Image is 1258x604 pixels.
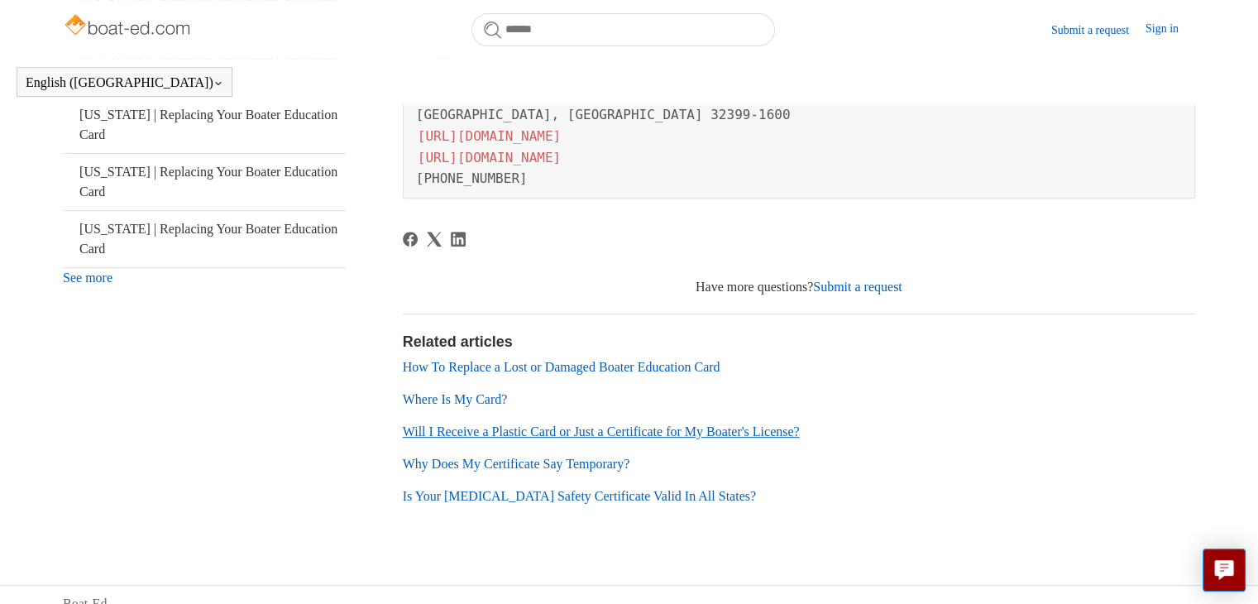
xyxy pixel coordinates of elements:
a: Submit a request [813,280,902,294]
input: Search [471,13,775,46]
a: Submit a request [1051,22,1146,39]
a: [US_STATE] | Replacing Your Boater Education Card [63,97,346,153]
a: [US_STATE] | Replacing Your Boater Education Card [63,154,346,210]
a: [URL][DOMAIN_NAME] [416,127,562,146]
button: Live chat [1203,549,1246,592]
svg: Share this page on LinkedIn [451,232,466,247]
svg: Share this page on Facebook [403,232,418,247]
svg: Share this page on X Corp [427,232,442,247]
a: See more [63,271,112,285]
a: Why Does My Certificate Say Temporary? [403,457,630,471]
a: Where Is My Card? [403,392,508,406]
a: Is Your [MEDICAL_DATA] Safety Certificate Valid In All States? [403,489,756,503]
a: [US_STATE] | Replacing Your Boater Education Card [63,211,346,267]
a: How To Replace a Lost or Damaged Boater Education Card [403,360,720,374]
a: [URL][DOMAIN_NAME] [416,148,562,167]
a: X Corp [427,232,442,247]
a: Facebook [403,232,418,247]
a: Will I Receive a Plastic Card or Just a Certificate for My Boater's License? [403,424,800,439]
button: English ([GEOGRAPHIC_DATA]) [26,75,223,90]
a: Sign in [1146,20,1195,40]
div: Have more questions? [403,277,1195,297]
img: Boat-Ed Help Center home page [63,10,194,43]
span: [PHONE_NUMBER] [416,170,528,186]
h2: Related articles [403,331,1195,353]
a: LinkedIn [451,232,466,247]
